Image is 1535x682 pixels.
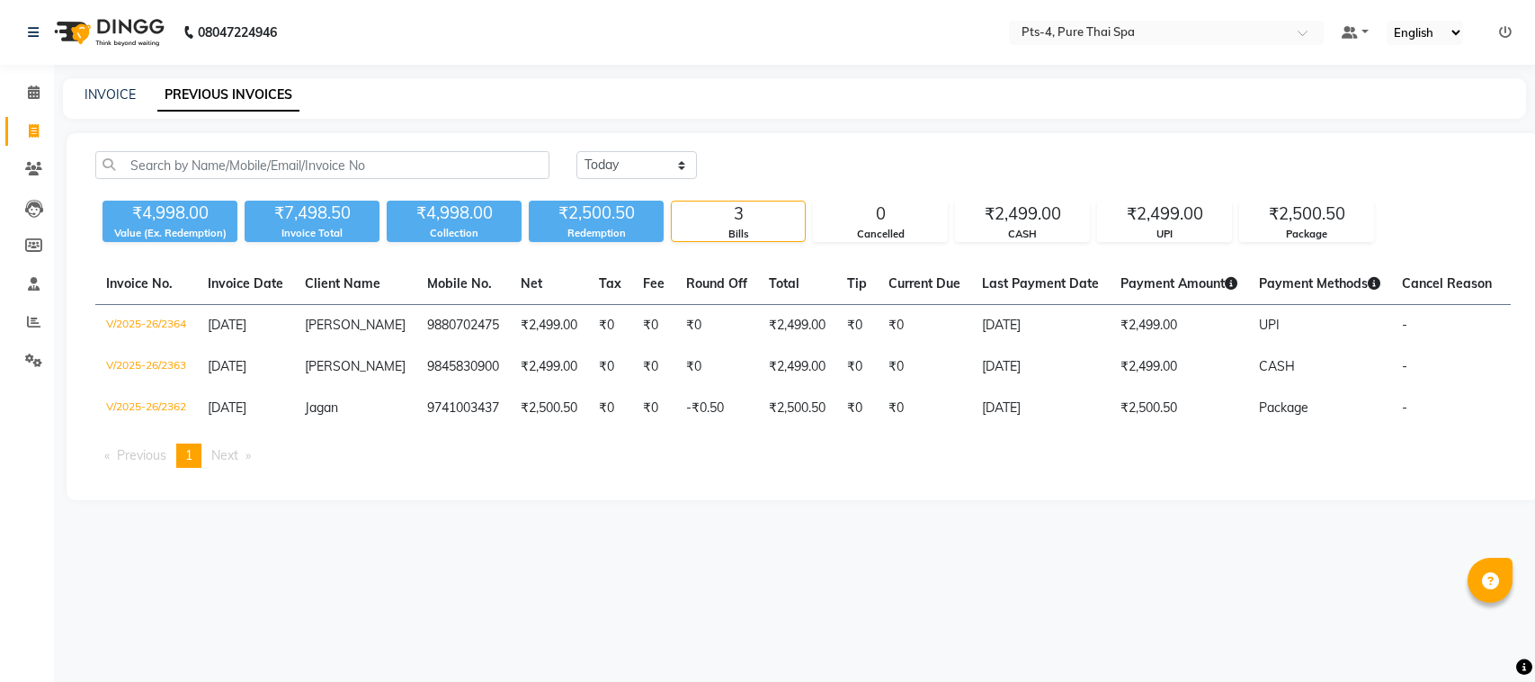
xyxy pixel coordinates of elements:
div: 3 [672,202,805,227]
td: -₹0.50 [675,388,758,429]
img: logo [46,7,169,58]
td: ₹0 [836,305,878,347]
div: Bills [672,227,805,242]
td: V/2025-26/2362 [95,388,197,429]
div: ₹2,499.00 [956,202,1089,227]
td: 9880702475 [416,305,510,347]
iframe: chat widget [1459,610,1517,664]
div: ₹4,998.00 [103,201,237,226]
b: 08047224946 [198,7,277,58]
span: [DATE] [208,358,246,374]
span: - [1402,358,1407,374]
div: Package [1240,227,1373,242]
td: ₹0 [878,346,971,388]
td: V/2025-26/2363 [95,346,197,388]
span: - [1402,317,1407,333]
input: Search by Name/Mobile/Email/Invoice No [95,151,549,179]
span: Client Name [305,275,380,292]
td: ₹0 [878,388,971,429]
td: ₹0 [632,388,675,429]
span: Current Due [888,275,960,292]
a: INVOICE [85,86,136,103]
td: 9741003437 [416,388,510,429]
span: Payment Methods [1259,275,1380,292]
td: 9845830900 [416,346,510,388]
td: ₹2,500.50 [510,388,588,429]
span: Tax [599,275,621,292]
td: V/2025-26/2364 [95,305,197,347]
span: Cancel Reason [1402,275,1492,292]
div: UPI [1098,227,1231,242]
div: ₹7,498.50 [245,201,379,226]
div: Collection [387,226,522,241]
span: Jagan [305,399,338,416]
span: Next [211,447,238,463]
div: 0 [814,202,947,227]
td: ₹0 [632,305,675,347]
span: Mobile No. [427,275,492,292]
td: ₹0 [836,346,878,388]
span: [DATE] [208,317,246,333]
div: CASH [956,227,1089,242]
span: Invoice Date [208,275,283,292]
td: ₹0 [878,305,971,347]
td: ₹2,499.00 [510,305,588,347]
div: ₹2,500.50 [529,201,664,226]
td: ₹0 [588,388,632,429]
td: ₹0 [588,305,632,347]
td: ₹0 [675,346,758,388]
div: Invoice Total [245,226,379,241]
td: [DATE] [971,346,1110,388]
span: Invoice No. [106,275,173,292]
div: ₹4,998.00 [387,201,522,226]
span: Tip [847,275,867,292]
td: [DATE] [971,305,1110,347]
div: Cancelled [814,227,947,242]
span: [PERSON_NAME] [305,317,406,333]
td: ₹2,499.00 [758,346,836,388]
span: [DATE] [208,399,246,416]
nav: Pagination [95,444,1511,468]
div: Value (Ex. Redemption) [103,226,237,241]
span: Fee [643,275,665,292]
span: Payment Amount [1120,275,1237,292]
span: 1 [185,447,192,463]
span: CASH [1259,358,1295,374]
td: ₹2,499.00 [1110,346,1248,388]
td: ₹0 [632,346,675,388]
span: [PERSON_NAME] [305,358,406,374]
td: ₹2,499.00 [510,346,588,388]
div: ₹2,500.50 [1240,202,1373,227]
a: PREVIOUS INVOICES [157,79,299,112]
span: Package [1259,399,1308,416]
div: ₹2,499.00 [1098,202,1231,227]
span: Total [769,275,799,292]
td: ₹2,499.00 [1110,305,1248,347]
td: ₹0 [836,388,878,429]
span: Round Off [686,275,747,292]
td: ₹0 [675,305,758,347]
td: ₹2,500.50 [1110,388,1248,429]
span: Previous [117,447,166,463]
span: Net [521,275,542,292]
td: [DATE] [971,388,1110,429]
td: ₹2,500.50 [758,388,836,429]
span: UPI [1259,317,1280,333]
span: - [1402,399,1407,416]
span: Last Payment Date [982,275,1099,292]
div: Redemption [529,226,664,241]
td: ₹2,499.00 [758,305,836,347]
td: ₹0 [588,346,632,388]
